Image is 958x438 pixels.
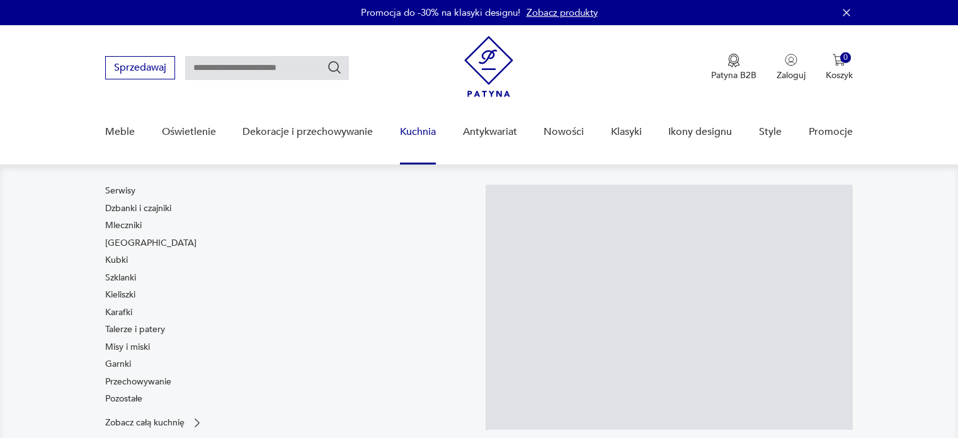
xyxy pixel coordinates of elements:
a: Klasyki [611,108,642,156]
a: Ikona medaluPatyna B2B [711,54,756,81]
a: Oświetlenie [162,108,216,156]
button: Patyna B2B [711,54,756,81]
a: Meble [105,108,135,156]
a: Misy i miski [105,341,150,354]
a: Antykwariat [463,108,517,156]
a: Style [759,108,782,156]
a: Nowości [544,108,584,156]
a: Sprzedawaj [105,64,175,73]
button: Zaloguj [777,54,806,81]
img: Ikonka użytkownika [785,54,797,66]
a: Karafki [105,306,132,319]
a: Mleczniki [105,219,142,232]
img: Patyna - sklep z meblami i dekoracjami vintage [464,36,513,97]
a: Pozostałe [105,393,142,405]
img: Ikona medalu [727,54,740,67]
button: 0Koszyk [826,54,853,81]
a: Ikony designu [668,108,732,156]
div: 0 [840,52,851,63]
a: Dekoracje i przechowywanie [242,108,373,156]
p: Zaloguj [777,69,806,81]
a: Szklanki [105,272,136,284]
a: Serwisy [105,185,135,197]
a: Kubki [105,254,128,267]
p: Koszyk [826,69,853,81]
p: Patyna B2B [711,69,756,81]
a: [GEOGRAPHIC_DATA] [105,237,197,250]
a: Zobacz produkty [527,6,598,19]
button: Sprzedawaj [105,56,175,79]
a: Kuchnia [400,108,436,156]
button: Szukaj [327,60,342,75]
a: Zobacz całą kuchnię [105,417,203,429]
p: Zobacz całą kuchnię [105,418,185,427]
a: Dzbanki i czajniki [105,202,171,215]
p: Promocja do -30% na klasyki designu! [361,6,520,19]
a: Garnki [105,358,131,371]
a: Przechowywanie [105,376,171,388]
img: Ikona koszyka [833,54,845,66]
a: Promocje [809,108,853,156]
a: Talerze i patery [105,323,165,336]
a: Kieliszki [105,289,135,301]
